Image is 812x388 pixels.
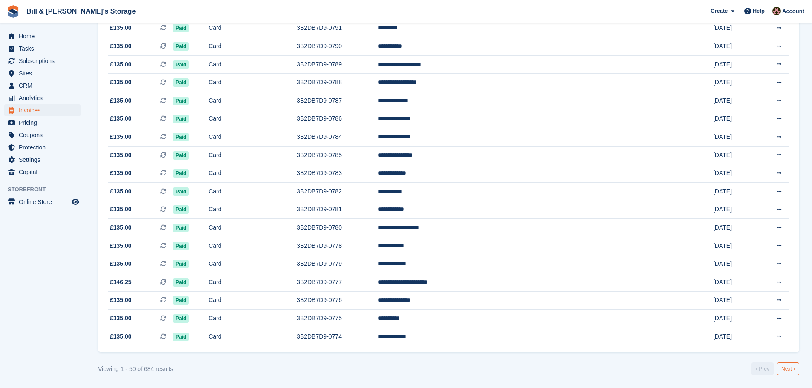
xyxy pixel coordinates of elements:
img: stora-icon-8386f47178a22dfd0bd8f6a31ec36ba5ce8667c1dd55bd0f319d3a0aa187defe.svg [7,5,20,18]
td: Card [208,219,297,237]
span: CRM [19,80,70,92]
a: menu [4,154,81,166]
td: [DATE] [713,328,757,345]
td: 3B2DB7D9-0787 [297,92,378,110]
td: [DATE] [713,183,757,201]
span: Paid [173,278,189,287]
span: Capital [19,166,70,178]
a: Next [777,362,799,375]
td: [DATE] [713,273,757,292]
td: Card [208,74,297,92]
span: Help [753,7,765,15]
span: £146.25 [110,278,132,287]
span: Paid [173,24,189,32]
td: [DATE] [713,74,757,92]
td: 3B2DB7D9-0791 [297,19,378,37]
td: Card [208,201,297,219]
a: menu [4,43,81,55]
span: Settings [19,154,70,166]
td: 3B2DB7D9-0786 [297,110,378,128]
span: Online Store [19,196,70,208]
span: £135.00 [110,23,132,32]
td: Card [208,291,297,310]
td: Card [208,310,297,328]
td: [DATE] [713,201,757,219]
span: Paid [173,296,189,305]
span: Sites [19,67,70,79]
span: Paid [173,169,189,178]
td: Card [208,55,297,74]
a: menu [4,129,81,141]
a: menu [4,104,81,116]
td: Card [208,273,297,292]
span: Paid [173,42,189,51]
span: £135.00 [110,332,132,341]
span: Paid [173,205,189,214]
span: £135.00 [110,114,132,123]
td: [DATE] [713,291,757,310]
td: 3B2DB7D9-0782 [297,183,378,201]
span: £135.00 [110,241,132,250]
span: £135.00 [110,259,132,268]
span: Tasks [19,43,70,55]
td: 3B2DB7D9-0784 [297,128,378,147]
a: Bill & [PERSON_NAME]'s Storage [23,4,139,18]
span: Paid [173,314,189,323]
span: Paid [173,78,189,87]
div: Viewing 1 - 50 of 684 results [98,365,173,374]
td: [DATE] [713,128,757,147]
span: Coupons [19,129,70,141]
span: Paid [173,260,189,268]
span: Invoices [19,104,70,116]
a: menu [4,92,81,104]
a: menu [4,80,81,92]
span: Paid [173,242,189,250]
td: [DATE] [713,110,757,128]
span: £135.00 [110,132,132,141]
span: Paid [173,187,189,196]
span: £135.00 [110,169,132,178]
td: [DATE] [713,19,757,37]
td: Card [208,19,297,37]
span: Paid [173,333,189,341]
td: 3B2DB7D9-0790 [297,37,378,56]
span: Analytics [19,92,70,104]
td: Card [208,110,297,128]
td: [DATE] [713,237,757,255]
td: Card [208,92,297,110]
td: Card [208,237,297,255]
nav: Pages [750,362,801,375]
span: Create [711,7,728,15]
td: Card [208,37,297,56]
td: 3B2DB7D9-0778 [297,237,378,255]
span: £135.00 [110,42,132,51]
a: menu [4,196,81,208]
td: 3B2DB7D9-0780 [297,219,378,237]
span: Paid [173,151,189,160]
span: Paid [173,133,189,141]
td: [DATE] [713,219,757,237]
span: £135.00 [110,223,132,232]
a: menu [4,67,81,79]
td: [DATE] [713,37,757,56]
td: 3B2DB7D9-0783 [297,164,378,183]
a: menu [4,141,81,153]
td: Card [208,128,297,147]
span: £135.00 [110,187,132,196]
span: £135.00 [110,314,132,323]
span: Paid [173,224,189,232]
span: Pricing [19,117,70,129]
img: Jack Bottesch [772,7,781,15]
span: Home [19,30,70,42]
a: menu [4,166,81,178]
td: Card [208,146,297,164]
td: 3B2DB7D9-0775 [297,310,378,328]
span: £135.00 [110,78,132,87]
span: Paid [173,60,189,69]
span: £135.00 [110,151,132,160]
td: [DATE] [713,92,757,110]
td: Card [208,328,297,345]
td: 3B2DB7D9-0776 [297,291,378,310]
span: Paid [173,115,189,123]
td: [DATE] [713,55,757,74]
